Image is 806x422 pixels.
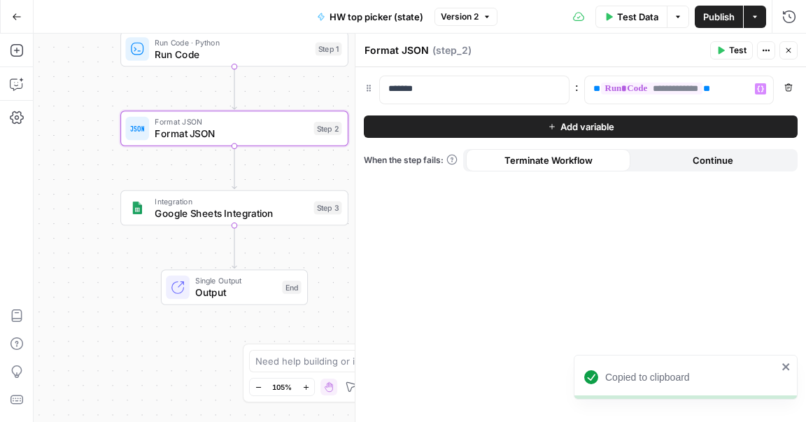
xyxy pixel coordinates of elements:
[703,10,735,24] span: Publish
[155,47,309,62] span: Run Code
[195,285,276,300] span: Output
[441,10,479,23] span: Version 2
[155,126,308,141] span: Format JSON
[729,44,747,57] span: Test
[695,6,743,28] button: Publish
[155,206,308,220] span: Google Sheets Integration
[693,153,733,167] span: Continue
[364,154,458,167] a: When the step fails:
[617,10,658,24] span: Test Data
[316,43,342,56] div: Step 1
[432,43,472,57] span: ( step_2 )
[120,111,348,146] div: Format JSONFormat JSONStep 2
[309,6,432,28] button: HW top picker (state)
[365,43,429,57] textarea: Format JSON
[130,201,145,216] img: Group%201%201.png
[314,122,342,135] div: Step 2
[364,115,798,138] button: Add variable
[560,120,614,134] span: Add variable
[272,381,292,393] span: 105%
[782,361,791,372] button: close
[330,10,423,24] span: HW top picker (state)
[504,153,593,167] span: Terminate Workflow
[710,41,753,59] button: Test
[232,66,236,109] g: Edge from step_1 to step_2
[155,116,308,128] span: Format JSON
[232,146,236,188] g: Edge from step_2 to step_3
[155,195,308,207] span: Integration
[120,269,348,304] div: Single OutputOutputEnd
[120,31,348,66] div: Run Code · PythonRun CodeStep 1
[195,275,276,287] span: Single Output
[595,6,667,28] button: Test Data
[434,8,497,26] button: Version 2
[314,202,342,215] div: Step 3
[120,190,348,225] div: IntegrationGoogle Sheets IntegrationStep 3
[605,370,777,384] div: Copied to clipboard
[232,225,236,268] g: Edge from step_3 to end
[630,149,795,171] button: Continue
[575,78,579,95] span: :
[155,36,309,48] span: Run Code · Python
[282,281,301,294] div: End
